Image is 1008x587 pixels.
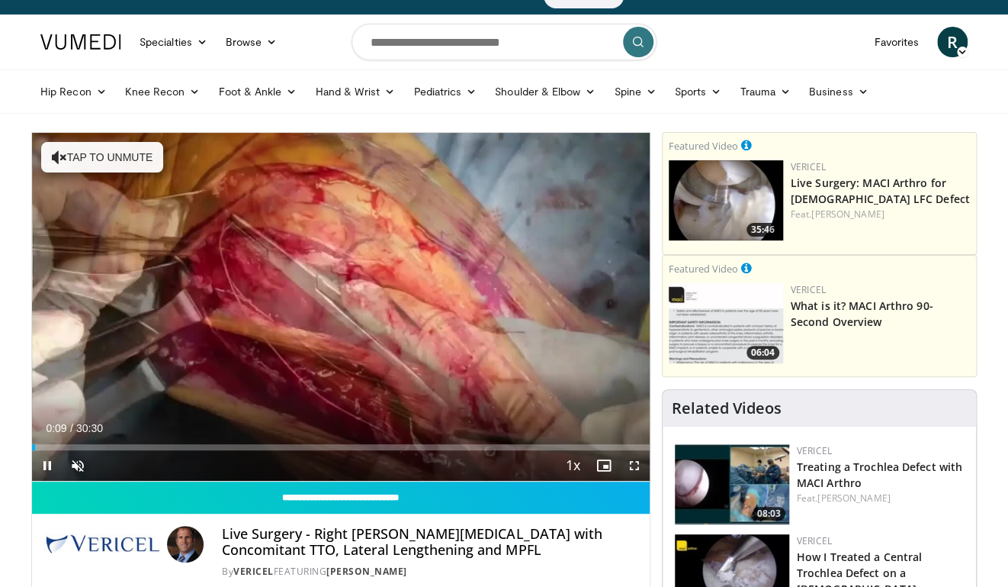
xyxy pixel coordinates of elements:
a: Live Surgery: MACI Arthro for [DEMOGRAPHIC_DATA] LFC Defect [791,176,970,206]
div: Progress Bar [32,444,650,450]
div: By FEATURING [222,565,637,579]
small: Featured Video [669,139,738,153]
button: Playback Rate [558,450,589,481]
a: [PERSON_NAME] [326,565,407,578]
a: Foot & Ankle [210,76,307,107]
span: 06:04 [746,346,779,360]
a: Browse [217,27,287,57]
button: Fullscreen [619,450,650,481]
a: Hip Recon [31,76,116,107]
a: Favorites [865,27,928,57]
a: Hand & Wrist [306,76,404,107]
small: Featured Video [669,262,738,276]
a: What is it? MACI Arthro 90-Second Overview [791,298,933,329]
a: Vericel [797,444,832,457]
video-js: Video Player [32,133,650,482]
a: 35:46 [669,160,783,240]
a: Vericel [797,534,832,547]
a: Vericel [791,160,826,173]
a: 08:03 [675,444,789,524]
a: Business [800,76,878,107]
a: Knee Recon [116,76,210,107]
img: 0de30d39-bfe3-4001-9949-87048a0d8692.150x105_q85_crop-smart_upscale.jpg [675,444,789,524]
a: Specialties [130,27,217,57]
a: Trauma [730,76,800,107]
img: Vericel [44,526,161,563]
a: 06:04 [669,283,783,363]
img: aa6cc8ed-3dbf-4b6a-8d82-4a06f68b6688.150x105_q85_crop-smart_upscale.jpg [669,283,783,363]
div: Feat. [797,492,964,505]
span: 08:03 [753,507,785,521]
button: Pause [32,450,63,481]
img: Avatar [167,526,204,563]
a: R [937,27,968,57]
button: Enable picture-in-picture mode [589,450,619,481]
h4: Live Surgery - Right [PERSON_NAME][MEDICAL_DATA] with Concomitant TTO, Lateral Lengthening and MPFL [222,526,637,559]
a: [PERSON_NAME] [811,208,884,221]
span: / [70,422,73,434]
a: Sports [666,76,731,107]
span: 35:46 [746,223,779,237]
a: [PERSON_NAME] [817,492,890,505]
button: Tap to unmute [41,142,163,173]
a: Vericel [791,283,826,296]
span: 0:09 [46,422,66,434]
a: Vericel [233,565,274,578]
a: Treating a Trochlea Defect with MACI Arthro [797,460,962,490]
a: Spine [605,76,665,107]
img: eb023345-1e2d-4374-a840-ddbc99f8c97c.150x105_q85_crop-smart_upscale.jpg [669,160,783,240]
a: Pediatrics [404,76,486,107]
span: 30:30 [76,422,103,434]
div: Feat. [791,208,970,221]
button: Unmute [63,450,93,481]
a: Shoulder & Elbow [486,76,605,107]
h4: Related Videos [672,399,782,418]
input: Search topics, interventions [352,24,656,60]
img: VuMedi Logo [40,34,121,50]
